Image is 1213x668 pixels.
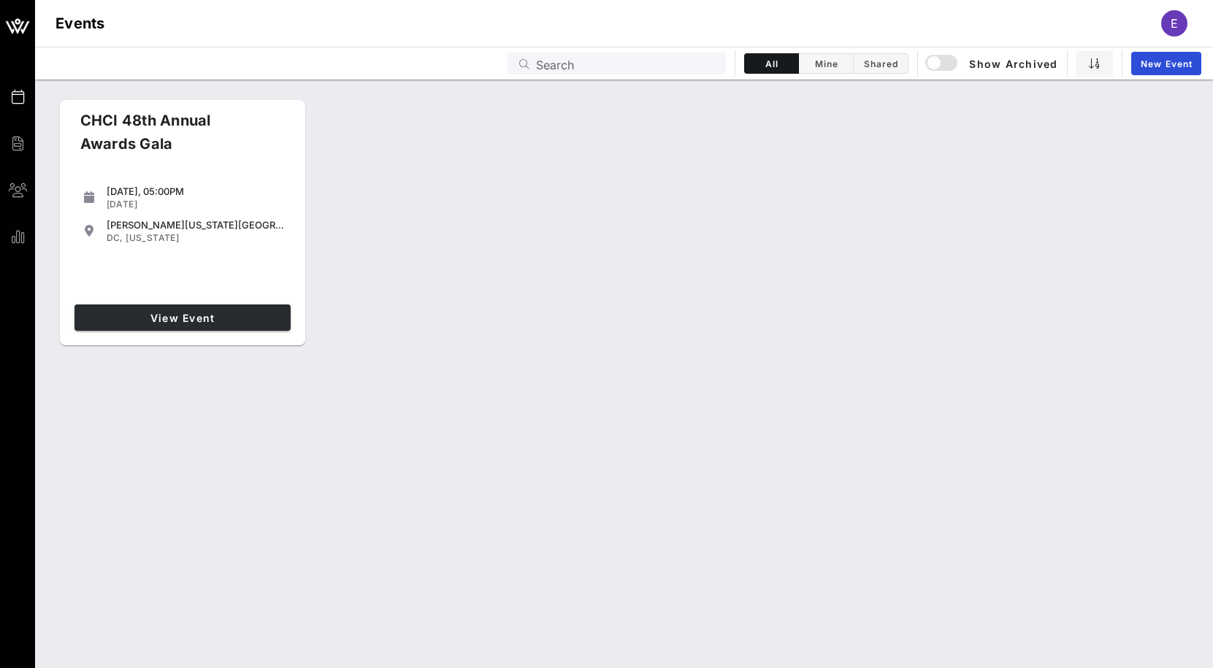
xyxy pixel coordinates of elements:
a: New Event [1131,52,1201,75]
span: [US_STATE] [126,232,179,243]
span: Mine [808,58,844,69]
span: All [754,58,789,69]
button: Show Archived [927,50,1058,77]
button: All [744,53,799,74]
span: DC, [107,232,123,243]
span: New Event [1140,58,1193,69]
button: Mine [799,53,854,74]
div: E [1161,10,1187,37]
button: Shared [854,53,908,74]
div: [PERSON_NAME][US_STATE][GEOGRAPHIC_DATA] [107,219,285,231]
h1: Events [56,12,105,35]
span: Shared [862,58,899,69]
div: [DATE], 05:00PM [107,185,285,197]
div: [DATE] [107,199,285,210]
a: View Event [74,304,291,331]
span: Show Archived [927,55,1057,72]
span: View Event [80,312,285,324]
div: CHCI 48th Annual Awards Gala [69,109,275,167]
span: E [1171,16,1178,31]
